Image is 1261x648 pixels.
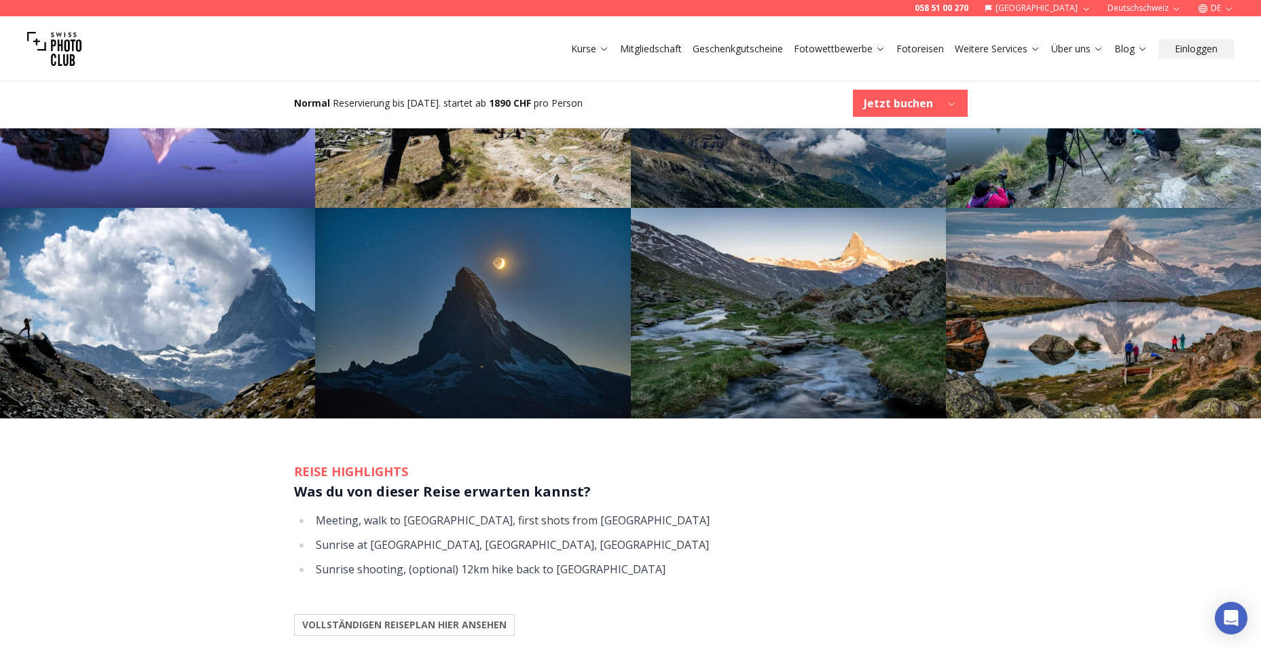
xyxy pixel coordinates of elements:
a: 058 51 00 270 [915,3,968,14]
b: 1890 CHF [489,96,531,109]
a: Fotowettbewerbe [794,42,885,56]
li: Sunrise at [GEOGRAPHIC_DATA], [GEOGRAPHIC_DATA], [GEOGRAPHIC_DATA] [312,535,968,554]
button: Blog [1109,39,1153,58]
a: Mitgliedschaft [620,42,682,56]
button: Fotoreisen [891,39,949,58]
b: Normal [294,96,330,109]
button: Kurse [566,39,615,58]
button: VOLLSTÄNDIGEN REISEPLAN HIER ANSEHEN [294,614,515,636]
span: Reservierung bis [DATE]. startet ab [333,96,486,109]
li: Sunrise shooting, (optional) 12km hike back to [GEOGRAPHIC_DATA] [312,560,968,579]
img: Photo9 [946,208,1261,418]
span: pro Person [534,96,583,109]
h2: REISE HIGHLIGHTS [294,462,968,481]
a: Weitere Services [955,42,1040,56]
button: Weitere Services [949,39,1046,58]
b: VOLLSTÄNDIGEN REISEPLAN HIER ANSEHEN [302,618,507,632]
button: Über uns [1046,39,1109,58]
button: Jetzt buchen [853,90,968,117]
a: Geschenkgutscheine [693,42,783,56]
button: Geschenkgutscheine [687,39,788,58]
img: Swiss photo club [27,22,81,76]
a: Fotoreisen [896,42,944,56]
button: Einloggen [1158,39,1234,58]
button: Mitgliedschaft [615,39,687,58]
li: Meeting, walk to [GEOGRAPHIC_DATA], first shots from [GEOGRAPHIC_DATA] [312,511,968,530]
b: Jetzt buchen [864,95,933,111]
h3: Was du von dieser Reise erwarten kannst? [294,481,968,503]
a: Kurse [571,42,609,56]
img: Photo7 [315,208,630,418]
button: Fotowettbewerbe [788,39,891,58]
a: Blog [1114,42,1148,56]
div: Open Intercom Messenger [1215,602,1247,634]
a: Über uns [1051,42,1103,56]
img: Photo8 [631,208,946,418]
